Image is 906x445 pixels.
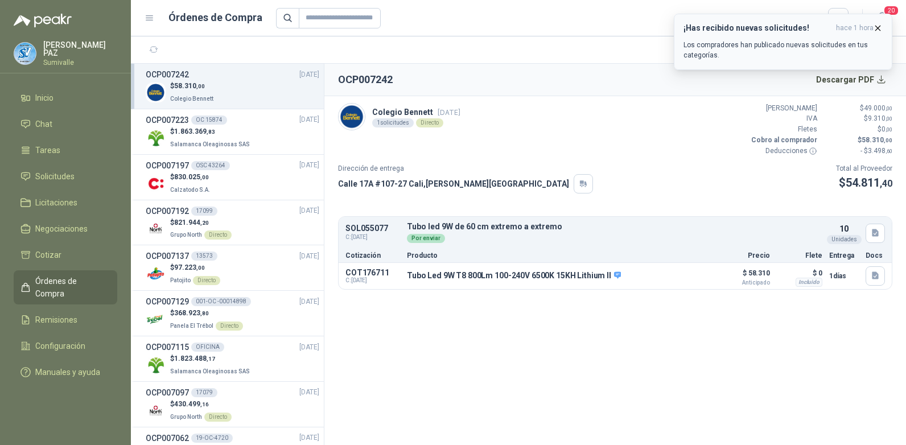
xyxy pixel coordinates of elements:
[170,141,250,147] span: Salamanca Oleaginosas SAS
[170,96,213,102] span: Colegio Bennett
[191,297,251,306] div: 001-OC -00014898
[345,277,400,284] span: C: [DATE]
[674,14,892,70] button: ¡Has recibido nuevas solicitudes!hace 1 hora Los compradores han publicado nuevas solicitudes en ...
[824,135,892,146] p: $
[810,68,893,91] button: Descargar PDF
[345,233,400,242] span: C: [DATE]
[345,224,400,233] p: SOL055077
[146,250,319,286] a: OCP00713713573[DATE] Company Logo$97.223,00PatojitoDirecto
[174,219,209,226] span: 821.944
[191,434,233,443] div: 19-OC-4720
[886,105,892,112] span: ,00
[170,368,250,374] span: Salamanca Oleaginosas SAS
[713,280,770,286] span: Anticipado
[170,353,252,364] p: $
[829,269,859,283] p: 1 días
[174,309,209,317] span: 368.923
[868,147,892,155] span: 3.498
[170,172,212,183] p: $
[713,266,770,286] p: $ 58.310
[146,355,166,375] img: Company Logo
[35,92,53,104] span: Inicio
[14,335,117,357] a: Configuración
[146,159,319,195] a: OCP007197OSC 43264[DATE] Company Logo$830.025,00Calzatodo S.A.
[170,414,202,420] span: Grupo North
[777,252,822,259] p: Flete
[749,146,817,156] p: Deducciones
[200,220,209,226] span: ,20
[146,341,189,353] h3: OCP007115
[713,252,770,259] p: Precio
[299,114,319,125] span: [DATE]
[146,205,189,217] h3: OCP007192
[174,82,205,90] span: 58.310
[191,116,227,125] div: OC 15874
[338,72,393,88] h2: OCP007242
[299,387,319,398] span: [DATE]
[749,113,817,124] p: IVA
[35,118,52,130] span: Chat
[204,230,232,240] div: Directo
[191,343,224,352] div: OFICINA
[146,159,189,172] h3: OCP007197
[191,252,217,261] div: 13573
[146,250,189,262] h3: OCP007137
[200,401,209,407] span: ,16
[824,146,892,156] p: - $
[339,104,365,130] img: Company Logo
[207,129,215,135] span: ,83
[14,361,117,383] a: Manuales y ayuda
[193,276,220,285] div: Directo
[824,124,892,135] p: $
[207,356,215,362] span: ,17
[824,103,892,114] p: $
[35,366,100,378] span: Manuales y ayuda
[345,268,400,277] p: COT176711
[170,399,232,410] p: $
[170,81,216,92] p: $
[174,355,215,362] span: 1.823.488
[146,219,166,238] img: Company Logo
[170,126,252,137] p: $
[345,252,400,259] p: Cotización
[204,413,232,422] div: Directo
[170,308,243,319] p: $
[146,295,189,308] h3: OCP007129
[438,108,460,117] span: [DATE]
[407,234,445,243] div: Por enviar
[14,192,117,213] a: Licitaciones
[796,278,822,287] div: Incluido
[191,161,230,170] div: OSC 43264
[200,310,209,316] span: ,80
[338,178,569,190] p: Calle 17A #107-27 Cali , [PERSON_NAME][GEOGRAPHIC_DATA]
[14,270,117,304] a: Órdenes de Compra
[836,23,874,33] span: hace 1 hora
[864,104,892,112] span: 49.000
[749,103,817,114] p: [PERSON_NAME]
[886,126,892,133] span: ,00
[35,196,77,209] span: Licitaciones
[299,160,319,171] span: [DATE]
[191,388,217,397] div: 17079
[146,386,189,399] h3: OCP007097
[196,265,205,271] span: ,00
[35,249,61,261] span: Cotizar
[174,400,209,408] span: 430.499
[146,114,189,126] h3: OCP007223
[35,275,106,300] span: Órdenes de Compra
[146,341,319,377] a: OCP007115OFICINA[DATE] Company Logo$1.823.488,17Salamanca Oleaginosas SAS
[407,271,621,281] p: Tubo Led 9W T8 800Lm 100-240V 6500K 15KH Lithium II
[146,264,166,284] img: Company Logo
[146,386,319,422] a: OCP00709717079[DATE] Company Logo$430.499,16Grupo NorthDirecto
[299,205,319,216] span: [DATE]
[35,340,85,352] span: Configuración
[170,187,210,193] span: Calzatodo S.A.
[170,262,220,273] p: $
[14,218,117,240] a: Negociaciones
[174,127,215,135] span: 1.863.369
[146,114,319,150] a: OCP007223OC 15874[DATE] Company Logo$1.863.369,83Salamanca Oleaginosas SAS
[683,40,883,60] p: Los compradores han publicado nuevas solicitudes en tus categorías.
[146,205,319,241] a: OCP00719217099[DATE] Company Logo$821.944,20Grupo NorthDirecto
[866,252,885,259] p: Docs
[827,235,862,244] div: Unidades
